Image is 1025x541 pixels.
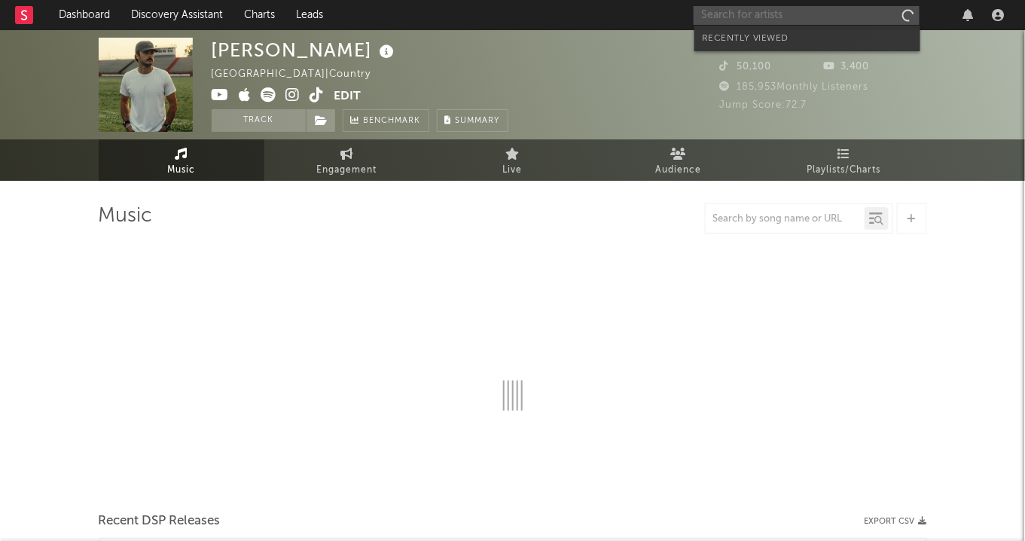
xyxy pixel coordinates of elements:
span: Engagement [317,161,377,179]
input: Search by song name or URL [706,213,865,225]
button: Edit [334,87,361,106]
button: Summary [437,109,508,132]
span: Recent DSP Releases [99,512,221,530]
div: [GEOGRAPHIC_DATA] | Country [212,66,389,84]
a: Audience [596,139,761,181]
span: Playlists/Charts [807,161,881,179]
div: [PERSON_NAME] [212,38,398,63]
span: Music [167,161,195,179]
a: Engagement [264,139,430,181]
button: Track [212,109,306,132]
span: 3,400 [823,62,870,72]
span: Benchmark [364,112,421,130]
span: Audience [655,161,701,179]
a: Music [99,139,264,181]
span: Jump Score: 72.7 [720,100,807,110]
span: 50,100 [720,62,772,72]
div: Recently Viewed [702,29,913,47]
a: Benchmark [343,109,429,132]
a: Live [430,139,596,181]
a: Playlists/Charts [761,139,927,181]
span: Live [503,161,523,179]
input: Search for artists [694,6,920,25]
span: Summary [456,117,500,125]
button: Export CSV [865,517,927,526]
span: 185,953 Monthly Listeners [720,82,869,92]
